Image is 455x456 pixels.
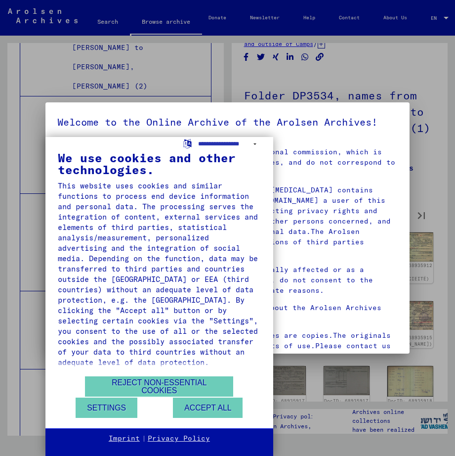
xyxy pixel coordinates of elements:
[58,181,261,367] div: This website uses cookies and similar functions to process end device information and personal da...
[148,434,210,444] a: Privacy Policy
[76,398,137,418] button: Settings
[58,152,261,176] div: We use cookies and other technologies.
[85,376,233,397] button: Reject non-essential cookies
[109,434,140,444] a: Imprint
[173,398,243,418] button: Accept all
